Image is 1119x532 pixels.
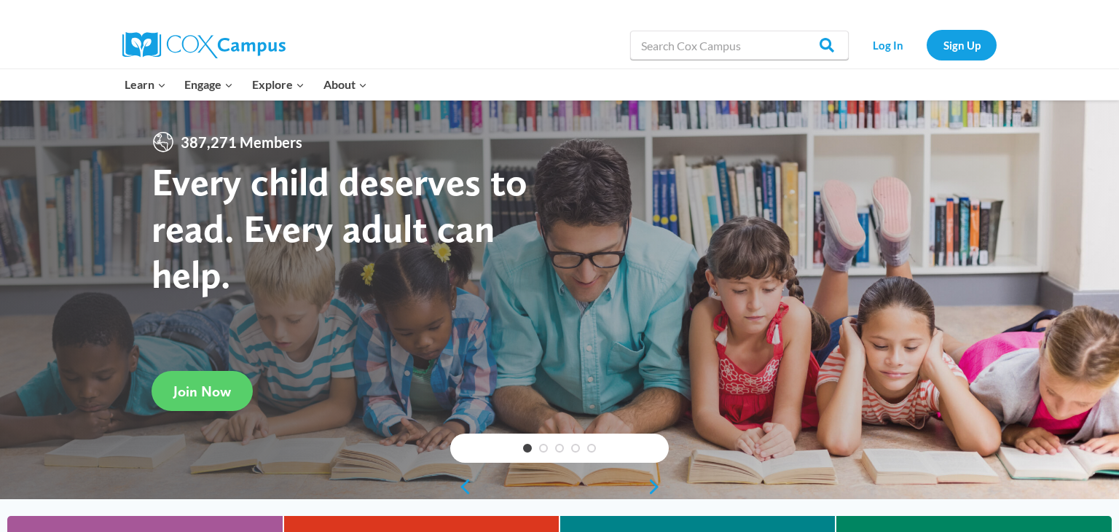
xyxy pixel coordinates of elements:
[523,444,532,453] a: 1
[539,444,548,453] a: 2
[184,75,233,94] span: Engage
[125,75,166,94] span: Learn
[630,31,849,60] input: Search Cox Campus
[450,472,669,501] div: content slider buttons
[173,383,231,400] span: Join Now
[856,30,997,60] nav: Secondary Navigation
[122,32,286,58] img: Cox Campus
[323,75,367,94] span: About
[571,444,580,453] a: 4
[555,444,564,453] a: 3
[856,30,919,60] a: Log In
[647,478,669,496] a: next
[587,444,596,453] a: 5
[927,30,997,60] a: Sign Up
[115,69,376,100] nav: Primary Navigation
[450,478,472,496] a: previous
[152,371,253,411] a: Join Now
[252,75,305,94] span: Explore
[175,130,308,154] span: 387,271 Members
[152,158,527,297] strong: Every child deserves to read. Every adult can help.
